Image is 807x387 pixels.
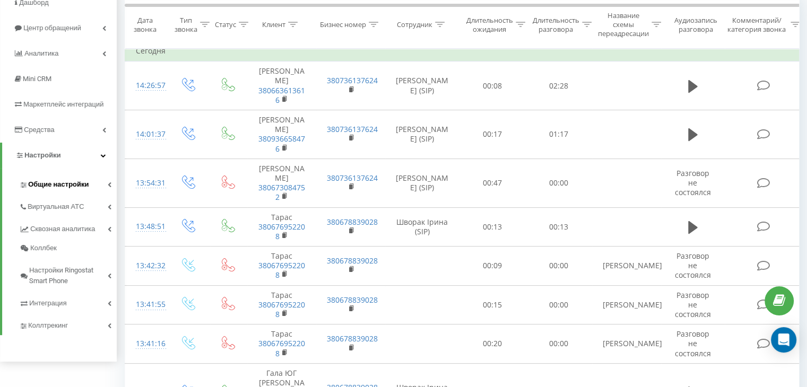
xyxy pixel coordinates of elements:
[2,143,117,168] a: Настройки
[19,258,117,291] a: Настройки Ringostat Smart Phone
[592,324,661,364] td: [PERSON_NAME]
[19,313,117,335] a: Коллтрекинг
[592,247,661,286] td: [PERSON_NAME]
[327,333,378,344] a: 380678839028
[28,320,68,331] span: Коллтрекинг
[385,159,459,207] td: [PERSON_NAME] (SIP)
[526,61,592,110] td: 02:28
[247,61,316,110] td: [PERSON_NAME]
[23,24,81,32] span: Центр обращений
[24,49,58,57] span: Аналитика
[215,20,236,29] div: Статус
[29,298,67,309] span: Интеграция
[327,295,378,305] a: 380678839028
[258,222,305,241] a: 380676952208
[125,40,804,61] td: Сегодня
[136,173,157,193] div: 13:54:31
[526,247,592,286] td: 00:00
[466,15,513,33] div: Длительность ожидания
[125,15,164,33] div: Дата звонка
[258,300,305,319] a: 380676952208
[327,256,378,266] a: 380678839028
[28,201,84,212] span: Виртуальная АТС
[29,265,108,286] span: Настройки Ringostat Smart Phone
[459,324,526,364] td: 00:20
[459,159,526,207] td: 00:47
[23,75,51,83] span: Mini CRM
[385,207,459,247] td: Шворак Ірина (SIP)
[19,239,117,258] a: Коллбек
[258,182,305,202] a: 380673084752
[136,75,157,96] div: 14:26:57
[726,15,788,33] div: Комментарий/категория звонка
[247,159,316,207] td: [PERSON_NAME]
[459,61,526,110] td: 00:08
[592,285,661,324] td: [PERSON_NAME]
[19,291,117,313] a: Интеграция
[526,207,592,247] td: 00:13
[459,110,526,159] td: 00:17
[598,11,649,38] div: Название схемы переадресации
[675,251,711,280] span: Разговор не состоялся
[136,294,157,315] div: 13:41:55
[247,247,316,286] td: Тарас
[19,194,117,216] a: Виртуальная АТС
[24,126,55,134] span: Средства
[175,15,197,33] div: Тип звонка
[675,290,711,319] span: Разговор не состоялся
[19,172,117,194] a: Общие настройки
[459,285,526,324] td: 00:15
[258,134,305,153] a: 380936658476
[136,256,157,276] div: 13:42:32
[675,168,711,197] span: Разговор не состоялся
[385,110,459,159] td: [PERSON_NAME] (SIP)
[136,216,157,237] div: 13:48:51
[262,20,285,29] div: Клиент
[24,151,61,159] span: Настройки
[30,224,95,234] span: Сквозная аналитика
[459,247,526,286] td: 00:09
[30,243,57,253] span: Коллбек
[258,338,305,358] a: 380676952208
[397,20,432,29] div: Сотрудник
[23,100,103,108] span: Маркетплейс интеграций
[19,216,117,239] a: Сквозная аналитика
[258,260,305,280] a: 380676952208
[526,159,592,207] td: 00:00
[675,329,711,358] span: Разговор не состоялся
[327,124,378,134] a: 380736137624
[247,110,316,159] td: [PERSON_NAME]
[320,20,366,29] div: Бизнес номер
[327,173,378,183] a: 380736137624
[247,207,316,247] td: Тарас
[258,85,305,105] a: 380663613616
[247,324,316,364] td: Тарас
[533,15,579,33] div: Длительность разговора
[327,217,378,227] a: 380678839028
[136,333,157,354] div: 13:41:16
[771,327,796,353] div: Open Intercom Messenger
[247,285,316,324] td: Тарас
[136,124,157,145] div: 14:01:37
[459,207,526,247] td: 00:13
[526,324,592,364] td: 00:00
[385,61,459,110] td: [PERSON_NAME] (SIP)
[526,110,592,159] td: 01:17
[526,285,592,324] td: 00:00
[670,15,722,33] div: Аудиозапись разговора
[327,75,378,85] a: 380736137624
[28,179,89,190] span: Общие настройки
